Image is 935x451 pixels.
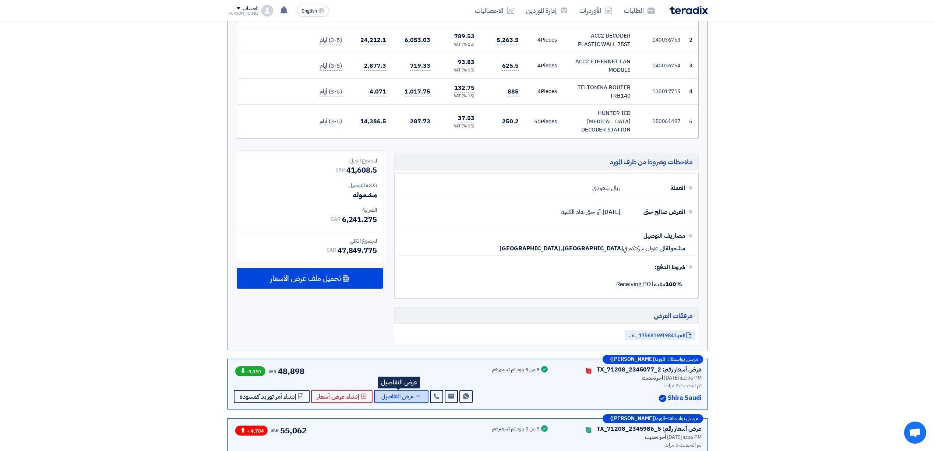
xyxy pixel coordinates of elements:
[665,280,682,289] strong: 100%
[603,208,620,216] span: [DATE]
[261,5,273,17] img: profile_test.png
[243,6,258,12] div: الحساب
[687,27,698,53] td: 2
[243,237,377,245] div: المجموع الكلي
[636,27,687,53] td: 140036753
[320,87,342,96] span: (3-5) أيام
[243,157,377,165] div: المجموع الجزئي
[626,203,685,221] div: العرض صالح حتى
[405,36,430,45] span: 6,053.03
[537,87,541,95] span: 4
[597,424,702,433] div: عرض أسعار رقم: TX_71208_2345986_5
[454,84,474,93] span: 132.75
[508,87,519,96] span: 885
[442,42,474,48] div: (15 %) VAT
[442,93,474,99] div: (15 %) VAT
[394,154,699,170] h5: ملاحظات وشروط من طرف المورد
[320,117,342,126] span: (3-5) أيام
[656,416,665,421] span: المورد
[301,8,317,14] span: English
[492,367,540,373] div: 5 من 5 بنود تم تسعيرهم
[561,208,595,216] span: حتى نفاذ الكمية
[656,357,665,362] span: المورد
[234,390,310,403] button: إنشاء أمر توريد كمسودة
[458,58,474,67] span: 93.83
[592,181,620,195] div: ريال سعودي
[353,189,377,200] span: مشموله
[492,426,540,432] div: 5 من 5 بنود تم تسعيرهم
[597,208,601,216] span: أو
[502,117,519,126] span: 250.2
[335,166,345,174] span: SAR
[687,53,698,79] td: 3
[280,424,306,437] span: 55,062
[569,32,631,48] div: ACC2 DECODER PLASTIC WALL 75ST
[537,61,541,70] span: 4
[618,2,661,19] a: الطلبات
[687,105,698,138] td: 5
[235,366,265,376] span: -3,197
[666,245,685,252] span: مشمولة
[271,427,279,434] span: SAR
[346,165,377,176] span: 41,608.5
[243,206,377,214] div: الضريبة
[240,394,296,399] span: إنشاء أمر توريد كمسودة
[360,36,386,45] span: 24,212.1
[394,307,699,324] h5: مرفقات العرض
[502,61,519,71] span: 625.5
[670,6,708,14] img: Teradix logo
[626,179,685,197] div: العملة
[625,331,695,340] a: MEACKSAUTCNabatatMEDCTRLDis_1756816919843.pdf
[331,215,341,223] span: SAR
[610,357,656,362] b: ([PERSON_NAME])
[525,27,563,53] td: Pieces
[636,105,687,138] td: 150061497
[520,2,574,19] a: إدارة الموردين
[626,227,685,245] div: مصاريف التوصيل
[534,117,541,126] span: 50
[454,32,474,41] span: 789.53
[574,2,618,19] a: الأوردرات
[558,441,702,449] div: تم التحديث 5 مرات
[405,87,430,96] span: 1,017.75
[500,245,622,252] span: [GEOGRAPHIC_DATA], [GEOGRAPHIC_DATA]
[278,365,304,377] span: 48,898
[235,426,268,436] span: + 4,784
[227,11,259,15] div: [PERSON_NAME]
[374,390,428,403] button: عرض التفاصيل
[364,61,386,71] span: 2,877.3
[610,416,656,421] b: ([PERSON_NAME])
[370,87,386,96] span: 4,071
[410,117,430,126] span: 287.73
[668,393,702,403] p: Shira Saudi
[360,117,386,126] span: 14,386.5
[645,433,666,441] span: أخر تحديث
[603,414,703,423] div: –
[268,368,277,375] span: SAR
[311,390,373,403] button: إنشاء عرض أسعار
[525,53,563,79] td: Pieces
[623,245,666,252] span: الى عنوان شركتكم في
[297,5,329,17] button: English
[381,394,414,399] span: عرض التفاصيل
[616,280,682,289] span: مقدما Receiving PO
[525,79,563,105] td: Pieces
[558,382,702,390] div: تم التحديث 2 مرات
[458,114,474,123] span: 37.53
[338,245,377,256] span: 47,849.775
[667,433,702,441] span: [DATE] 1:06 PM
[537,36,541,44] span: 4
[410,61,430,71] span: 719.33
[327,246,336,254] span: SAR
[378,377,420,388] div: عرض التفاصيل
[659,395,666,402] img: Verified Account
[270,275,341,282] span: تحميل ملف عرض الأسعار
[342,214,377,225] span: 6,241.275
[320,61,342,71] span: (3-5) أيام
[569,57,631,74] div: ACC2 ETHERNET LAN MODULE
[569,109,631,134] div: HUNTER ICD [MEDICAL_DATA] DECODER STATION
[668,416,698,421] span: مرسل بواسطة:
[243,182,377,189] div: تكلفه التوصيل
[664,374,702,382] span: [DATE] 12:06 PM
[687,79,698,105] td: 4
